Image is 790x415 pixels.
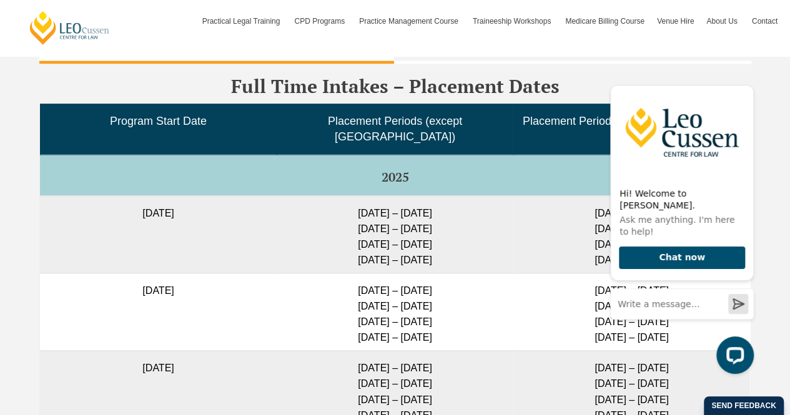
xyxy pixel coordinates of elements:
a: Practice Management Course [353,3,467,39]
iframe: LiveChat chat widget [600,75,759,384]
a: Traineeship Workshops [467,3,559,39]
a: Contact [746,3,784,39]
a: About Us [700,3,745,39]
span: Placement Periods ([GEOGRAPHIC_DATA] only) [523,115,741,143]
span: Program Start Date [110,115,207,127]
span: Placement Periods (except [GEOGRAPHIC_DATA]) [328,115,462,143]
a: Medicare Billing Course [559,3,651,39]
td: [DATE] – [DATE] [DATE] – [DATE] [DATE] – [DATE] [DATE] – [DATE] [277,195,513,273]
h5: 2025 [45,170,745,184]
a: Venue Hire [651,3,700,39]
td: [DATE] – [DATE] [DATE] – [DATE] [DATE] – [DATE] [DATE] – [DATE] [277,273,513,350]
td: [DATE] [40,273,277,350]
td: [DATE] [40,195,277,273]
a: Practical Legal Training [196,3,289,39]
h3: Full Time Intakes – Placement Dates [39,76,751,97]
td: [DATE] – [DATE] [DATE] – [DATE] [DATE] – [DATE] [DATE] – [DATE] [513,273,750,350]
td: [DATE] – [DATE] [DATE] – [DATE] [DATE] – [DATE] [DATE] – [DATE] [513,195,750,273]
a: CPD Programs [288,3,353,39]
a: [PERSON_NAME] Centre for Law [28,10,111,46]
